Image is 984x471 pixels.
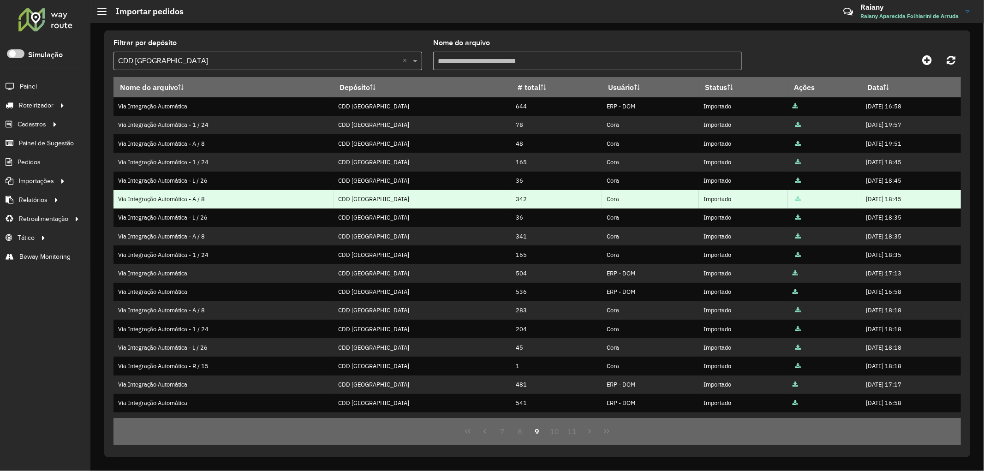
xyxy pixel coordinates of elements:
[334,190,511,209] td: CDD [GEOGRAPHIC_DATA]
[795,158,801,166] a: Arquivo completo
[602,227,699,245] td: Cora
[793,102,798,110] a: Arquivo completo
[334,227,511,245] td: CDD [GEOGRAPHIC_DATA]
[113,190,334,209] td: Via Integração Automática - A / 8
[334,412,511,431] td: CDD [GEOGRAPHIC_DATA]
[334,245,511,264] td: CDD [GEOGRAPHIC_DATA]
[602,245,699,264] td: Cora
[793,269,798,277] a: Arquivo completo
[602,412,699,431] td: Cora
[334,209,511,227] td: CDD [GEOGRAPHIC_DATA]
[511,412,602,431] td: 1
[699,78,787,97] th: Status
[699,172,787,190] td: Importado
[433,37,490,48] label: Nome do arquivo
[334,320,511,338] td: CDD [GEOGRAPHIC_DATA]
[787,78,861,97] th: Ações
[861,116,961,134] td: [DATE] 19:57
[511,172,602,190] td: 36
[334,357,511,375] td: CDD [GEOGRAPHIC_DATA]
[602,283,699,301] td: ERP - DOM
[838,2,858,22] a: Contato Rápido
[795,233,801,240] a: Arquivo completo
[602,153,699,171] td: Cora
[334,338,511,357] td: CDD [GEOGRAPHIC_DATA]
[113,338,334,357] td: Via Integração Automática - L / 26
[334,153,511,171] td: CDD [GEOGRAPHIC_DATA]
[334,134,511,153] td: CDD [GEOGRAPHIC_DATA]
[795,140,801,148] a: Arquivo completo
[602,338,699,357] td: Cora
[699,320,787,338] td: Importado
[113,283,334,301] td: Via Integração Automática
[602,116,699,134] td: Cora
[459,423,477,440] button: First Page
[334,116,511,134] td: CDD [GEOGRAPHIC_DATA]
[793,288,798,296] a: Arquivo completo
[511,78,602,97] th: # total
[18,119,46,129] span: Cadastros
[511,245,602,264] td: 165
[861,172,961,190] td: [DATE] 18:45
[511,264,602,282] td: 504
[511,116,602,134] td: 78
[602,301,699,320] td: Cora
[699,153,787,171] td: Importado
[113,116,334,134] td: Via Integração Automática - 1 / 24
[511,357,602,375] td: 1
[861,394,961,412] td: [DATE] 16:58
[113,301,334,320] td: Via Integração Automática - A / 8
[334,283,511,301] td: CDD [GEOGRAPHIC_DATA]
[861,357,961,375] td: [DATE] 18:18
[511,97,602,116] td: 644
[860,3,959,12] h3: Raiany
[795,195,801,203] a: Arquivo completo
[699,412,787,431] td: Importado
[602,97,699,116] td: ERP - DOM
[113,134,334,153] td: Via Integração Automática - A / 8
[861,153,961,171] td: [DATE] 18:45
[602,394,699,412] td: ERP - DOM
[602,209,699,227] td: Cora
[861,412,961,431] td: [DATE] 18:44
[20,82,37,91] span: Painel
[113,320,334,338] td: Via Integração Automática - 1 / 24
[861,264,961,282] td: [DATE] 17:13
[602,190,699,209] td: Cora
[861,320,961,338] td: [DATE] 18:18
[113,357,334,375] td: Via Integração Automática - R / 15
[334,394,511,412] td: CDD [GEOGRAPHIC_DATA]
[334,78,511,97] th: Depósito
[602,134,699,153] td: Cora
[861,245,961,264] td: [DATE] 18:35
[699,116,787,134] td: Importado
[795,417,801,425] a: Arquivo completo
[795,121,801,129] a: Arquivo completo
[699,134,787,153] td: Importado
[511,153,602,171] td: 165
[598,423,615,440] button: Last Page
[113,412,334,431] td: Via Integração Automática - 1 / 24
[113,394,334,412] td: Via Integração Automática
[699,190,787,209] td: Importado
[511,338,602,357] td: 45
[113,245,334,264] td: Via Integração Automática - 1 / 24
[795,214,801,221] a: Arquivo completo
[113,227,334,245] td: Via Integração Automática - A / 8
[602,357,699,375] td: Cora
[511,209,602,227] td: 36
[113,172,334,190] td: Via Integração Automática - L / 26
[861,209,961,227] td: [DATE] 18:35
[334,376,511,394] td: CDD [GEOGRAPHIC_DATA]
[699,283,787,301] td: Importado
[113,78,334,97] th: Nome do arquivo
[107,6,184,17] h2: Importar pedidos
[861,338,961,357] td: [DATE] 18:18
[699,227,787,245] td: Importado
[699,394,787,412] td: Importado
[18,233,35,243] span: Tático
[795,251,801,259] a: Arquivo completo
[113,376,334,394] td: Via Integração Automática
[546,423,563,440] button: 10
[861,227,961,245] td: [DATE] 18:35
